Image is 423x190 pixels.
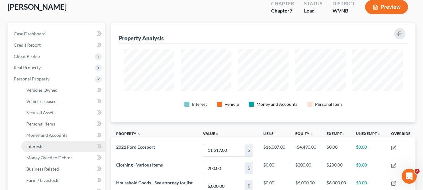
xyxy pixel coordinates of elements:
a: Business Related [21,163,105,175]
span: Business Related [26,166,59,172]
th: Override [386,127,415,141]
td: $200.00 [322,159,351,177]
div: $ [245,144,253,156]
span: Money Owed to Debtor [26,155,72,160]
span: Client Profile [14,54,40,59]
span: 2021 Ford Ecosport [116,144,155,150]
td: $16,007.00 [258,141,290,159]
a: Personal Items [21,118,105,130]
div: Lead [304,7,322,14]
span: Personal Items [26,121,55,126]
a: Money and Accounts [21,130,105,141]
td: $0.00 [351,159,386,177]
span: Vehicles Leased [26,99,57,104]
a: Equityunfold_more [295,131,313,136]
span: Money and Accounts [26,132,67,138]
i: unfold_more [309,132,313,136]
input: 0.00 [203,144,245,156]
a: Unexemptunfold_more [356,131,381,136]
span: [PERSON_NAME] [8,2,67,11]
div: Chapter [271,7,294,14]
span: Secured Assets [26,110,55,115]
a: Secured Assets [21,107,105,118]
span: Vehicles Owned [26,87,58,93]
i: unfold_more [274,132,277,136]
span: Personal Property [14,76,49,81]
i: unfold_more [377,132,381,136]
a: Credit Report [9,39,105,51]
span: Case Dashboard [14,31,46,36]
a: Farm / Livestock [21,175,105,186]
span: Household Goods - See attorney for list [116,180,193,185]
td: $200.00 [290,159,321,177]
a: Valueunfold_more [203,131,219,136]
div: Personal Item [315,101,342,107]
a: Property expand_less [116,131,141,136]
td: $0.00 [322,141,351,159]
a: Liensunfold_more [263,131,277,136]
a: Vehicles Owned [21,85,105,96]
div: Property Analysis [119,34,164,42]
span: Farm / Livestock [26,177,58,183]
a: Money Owed to Debtor [21,152,105,163]
i: expand_less [137,132,141,136]
td: -$4,490.00 [290,141,321,159]
td: $0.00 [351,141,386,159]
span: Credit Report [14,42,41,48]
a: Case Dashboard [9,28,105,39]
div: $ [245,162,253,174]
div: Interest [192,101,207,107]
span: Interests [26,144,43,149]
span: Clothing - Various items [116,162,163,167]
a: Vehicles Leased [21,96,105,107]
span: Real Property [14,65,41,70]
span: 2 [415,169,420,174]
td: $0.00 [258,159,290,177]
div: Vehicle [224,101,239,107]
iframe: Intercom live chat [402,169,417,184]
div: Money and Accounts [256,101,297,107]
i: unfold_more [215,132,219,136]
input: 0.00 [203,162,245,174]
div: WVNB [333,7,355,14]
span: 7 [290,8,292,13]
i: unfold_more [342,132,346,136]
a: Interests [21,141,105,152]
a: Exemptunfold_more [327,131,346,136]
